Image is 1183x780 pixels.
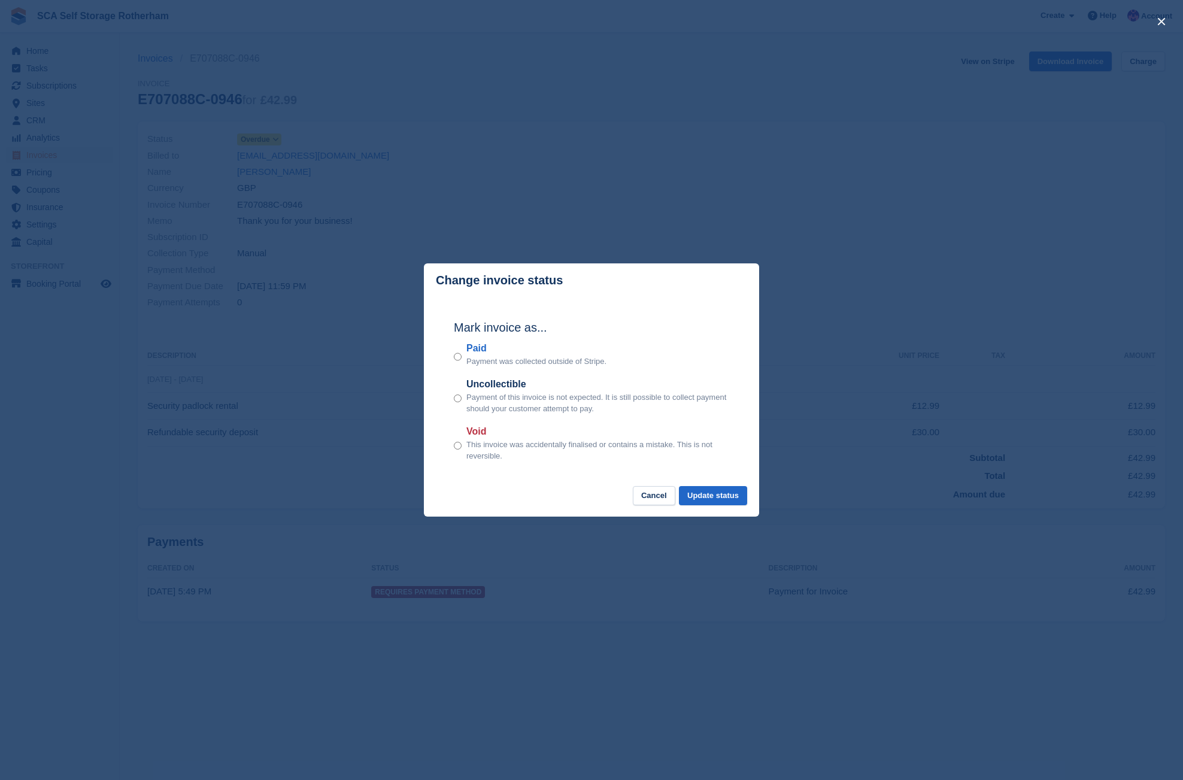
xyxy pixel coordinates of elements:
[466,424,729,439] label: Void
[466,377,729,391] label: Uncollectible
[466,391,729,415] p: Payment of this invoice is not expected. It is still possible to collect payment should your cust...
[436,274,563,287] p: Change invoice status
[466,439,729,462] p: This invoice was accidentally finalised or contains a mistake. This is not reversible.
[466,356,606,368] p: Payment was collected outside of Stripe.
[633,486,675,506] button: Cancel
[679,486,747,506] button: Update status
[1152,12,1171,31] button: close
[454,318,729,336] h2: Mark invoice as...
[466,341,606,356] label: Paid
